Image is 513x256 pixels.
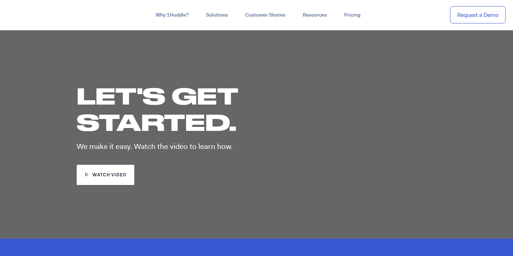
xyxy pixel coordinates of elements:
[450,6,506,24] a: Request a Demo
[7,8,59,22] img: ...
[77,165,135,185] a: watch video
[77,143,324,150] p: We make it easy. Watch the video to learn how.
[336,9,369,22] a: Pricing
[147,9,197,22] a: Why 1Huddle?
[77,83,314,135] h1: LET'S GET STARTED.
[93,172,126,179] span: watch video
[237,9,294,22] a: Customer Stories
[197,9,237,22] a: Solutions
[294,9,336,22] a: Resources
